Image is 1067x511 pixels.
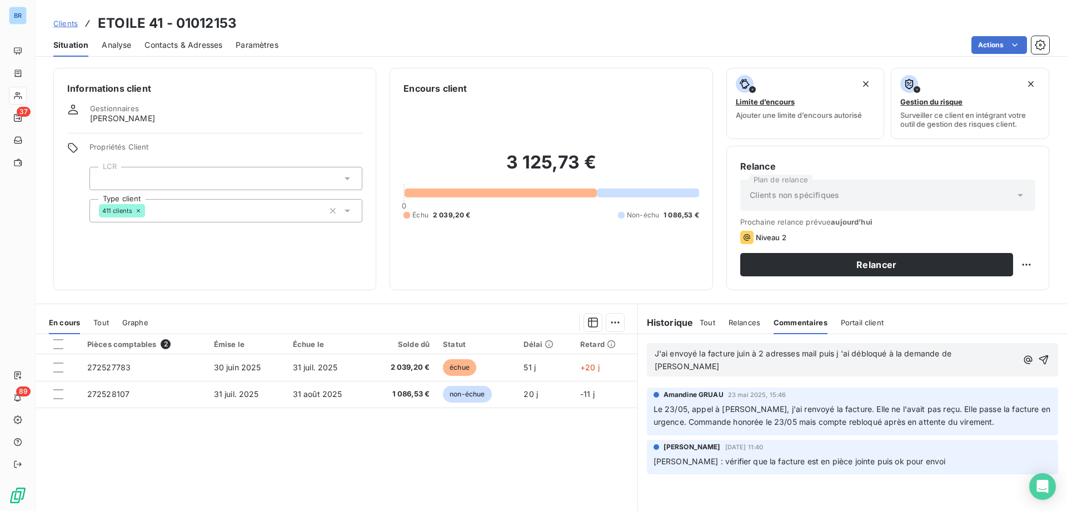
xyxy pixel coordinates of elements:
span: 0 [402,201,406,210]
span: 30 juin 2025 [214,363,261,372]
span: Situation [53,39,88,51]
span: Analyse [102,39,131,51]
span: 31 juil. 2025 [293,363,338,372]
span: [PERSON_NAME] [90,113,155,124]
span: 411 clients [102,207,133,214]
span: Graphe [122,318,148,327]
div: Statut [443,340,510,349]
img: Logo LeanPay [9,487,27,504]
span: 2 [161,339,171,349]
input: Ajouter une valeur [145,206,154,216]
span: En cours [49,318,80,327]
div: Retard [580,340,631,349]
h2: 3 125,73 € [403,151,699,185]
span: 2 039,20 € [433,210,471,220]
span: Gestionnaires [90,104,139,113]
h6: Relance [740,160,1035,173]
span: Propriétés Client [89,142,362,158]
button: Relancer [740,253,1013,276]
span: Échu [412,210,428,220]
h3: ETOILE 41 - 01012153 [98,13,237,33]
span: 31 juil. 2025 [214,389,259,399]
span: [PERSON_NAME] [664,442,721,452]
span: Tout [700,318,715,327]
span: Gestion du risque [900,97,963,106]
span: 272527783 [87,363,131,372]
span: [DATE] 11:40 [725,444,764,450]
span: [PERSON_NAME] : vérifier que la facture est en pièce jointe puis ok pour envoi [654,457,946,466]
span: Non-échu [627,210,659,220]
a: 37 [9,109,26,127]
a: Clients [53,18,78,29]
span: 272528107 [87,389,129,399]
div: Pièces comptables [87,339,201,349]
button: Gestion du risqueSurveiller ce client en intégrant votre outil de gestion des risques client. [891,68,1049,139]
span: aujourd’hui [831,217,872,226]
span: Le 23/05, appel à [PERSON_NAME], j'ai renvoyé la facture. Elle ne l'avait pas reçu. Elle passe la... [654,404,1053,426]
div: Délai [523,340,566,349]
h6: Encours client [403,82,467,95]
span: échue [443,359,476,376]
div: Émise le [214,340,280,349]
span: 2 039,20 € [375,362,430,373]
div: BR [9,7,27,24]
span: Amandine GRUAU [664,390,724,400]
span: 1 086,53 € [664,210,699,220]
span: non-échue [443,386,491,403]
span: Clients non spécifiques [750,190,839,201]
div: Solde dû [375,340,430,349]
span: Limite d’encours [736,97,795,106]
span: -11 j [580,389,595,399]
div: Échue le [293,340,361,349]
span: J'ai envoyé la facture juin à 2 adresses mail puis j 'ai débloqué à la demande de [PERSON_NAME] [655,349,954,371]
button: Limite d’encoursAjouter une limite d’encours autorisé [726,68,885,139]
span: 31 août 2025 [293,389,342,399]
span: Relances [729,318,760,327]
span: Surveiller ce client en intégrant votre outil de gestion des risques client. [900,111,1040,128]
span: Prochaine relance prévue [740,217,1035,226]
span: Niveau 2 [756,233,786,242]
button: Actions [971,36,1027,54]
span: 1 086,53 € [375,389,430,400]
span: 89 [16,386,31,396]
span: Tout [93,318,109,327]
h6: Historique [638,316,694,329]
span: Paramètres [236,39,278,51]
span: 37 [17,107,31,117]
span: Commentaires [774,318,827,327]
span: 20 j [523,389,538,399]
input: Ajouter une valeur [99,173,108,183]
span: 23 mai 2025, 15:46 [728,391,786,398]
span: Clients [53,19,78,28]
span: Contacts & Adresses [144,39,222,51]
div: Open Intercom Messenger [1029,473,1056,500]
span: Portail client [841,318,884,327]
span: 51 j [523,363,536,372]
h6: Informations client [67,82,362,95]
span: +20 j [580,363,600,372]
span: Ajouter une limite d’encours autorisé [736,111,862,120]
